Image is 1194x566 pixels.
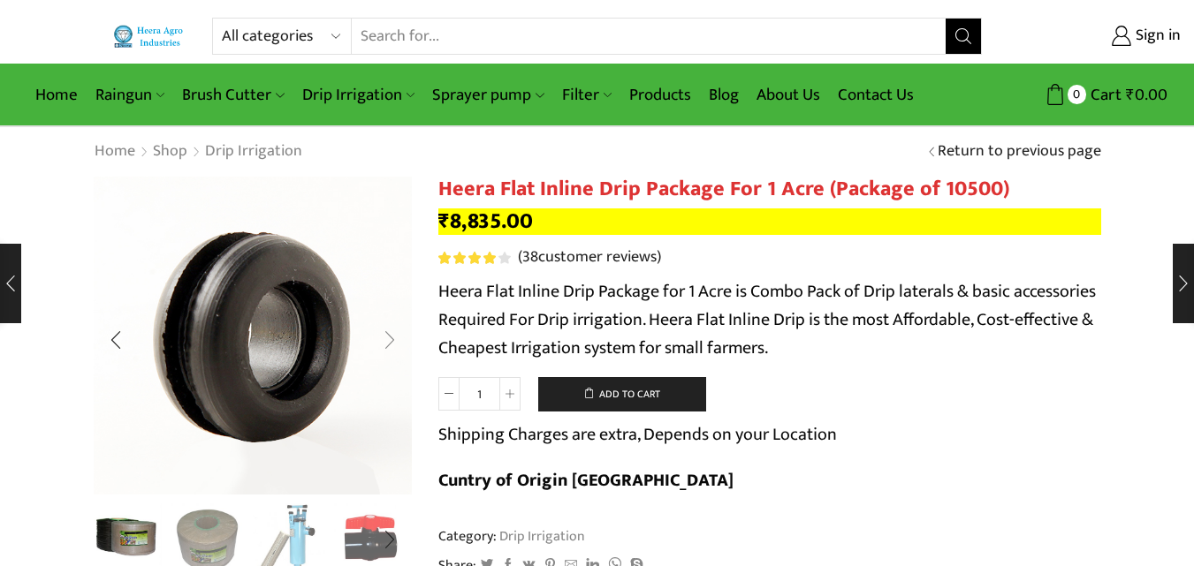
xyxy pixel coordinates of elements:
div: Next slide [368,517,412,562]
button: Add to cart [538,377,706,412]
a: Blog [700,74,748,116]
a: Home [27,74,87,116]
a: Return to previous page [938,140,1101,163]
a: (38customer reviews) [518,246,661,269]
a: Contact Us [829,74,923,116]
input: Product quantity [460,377,499,411]
button: Search button [946,19,981,54]
h1: Heera Flat Inline Drip Package For 1 Acre (Package of 10500) [438,177,1101,202]
a: Brush Cutter [173,74,293,116]
a: About Us [748,74,829,116]
p: Heera Flat Inline Drip Package for 1 Acre is Combo Pack of Drip laterals & basic accessories Requ... [438,277,1101,362]
a: Raingun [87,74,173,116]
a: 0 Cart ₹0.00 [1000,79,1167,111]
bdi: 8,835.00 [438,203,533,239]
div: 7 / 10 [94,177,412,494]
span: 0 [1068,85,1086,103]
span: ₹ [1126,81,1135,109]
input: Search for... [352,19,945,54]
bdi: 0.00 [1126,81,1167,109]
span: ₹ [438,203,450,239]
a: Filter [553,74,620,116]
span: 38 [522,244,538,270]
span: Sign in [1131,25,1181,48]
div: Previous slide [94,318,138,362]
div: Rated 4.21 out of 5 [438,252,510,264]
span: Cart [1086,83,1122,107]
b: Cuntry of Origin [GEOGRAPHIC_DATA] [438,465,734,495]
span: Category: [438,526,585,547]
a: Drip Irrigation [293,74,423,116]
a: Drip Irrigation [497,524,585,547]
p: Shipping Charges are extra, Depends on your Location [438,420,837,449]
span: Rated out of 5 based on customer ratings [438,252,498,264]
a: Sign in [1008,20,1181,52]
div: Next slide [368,318,412,362]
a: Sprayer pump [423,74,552,116]
a: Home [94,140,136,163]
a: Products [620,74,700,116]
a: Shop [152,140,188,163]
a: Drip Irrigation [204,140,303,163]
nav: Breadcrumb [94,140,303,163]
span: 38 [438,252,513,264]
